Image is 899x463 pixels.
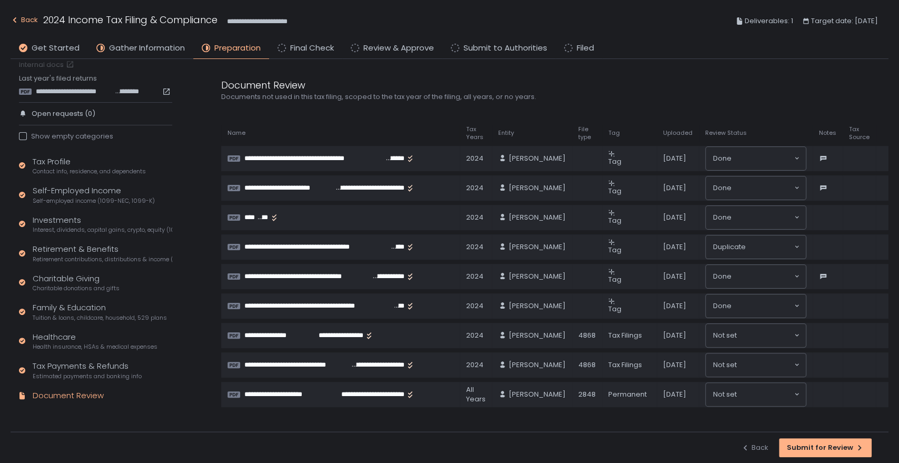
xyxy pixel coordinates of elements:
span: [PERSON_NAME] [509,360,566,370]
span: Name [228,129,245,137]
div: Search for option [706,324,806,347]
span: Not set [713,389,737,400]
input: Search for option [732,212,793,223]
span: Get Started [32,42,80,54]
span: File type [578,125,596,141]
span: Submit to Authorities [463,42,547,54]
div: Search for option [706,294,806,318]
div: Tax Payments & Refunds [33,360,142,380]
a: Internal docs [19,60,76,70]
span: [PERSON_NAME] [509,183,566,193]
span: [PERSON_NAME] [509,301,566,311]
span: Tag [608,245,621,255]
input: Search for option [737,360,793,370]
span: Open requests (0) [32,109,95,119]
span: Review & Approve [363,42,434,54]
span: Tax Source [849,125,870,141]
div: Search for option [706,383,806,406]
span: Interest, dividends, capital gains, crypto, equity (1099s, K-1s) [33,226,172,234]
span: Done [713,153,732,164]
div: Self-Employed Income [33,185,155,205]
button: Submit for Review [779,438,872,457]
input: Search for option [732,183,793,193]
div: Document Review [221,78,727,92]
span: [DATE] [663,242,686,252]
span: Not set [713,330,737,341]
span: Entity [498,129,514,137]
span: Tag [608,215,621,225]
div: Investments [33,214,172,234]
div: Charitable Giving [33,273,120,293]
span: Tag [608,129,620,137]
span: Charitable donations and gifts [33,284,120,292]
div: Search for option [706,206,806,229]
input: Search for option [732,153,793,164]
span: Uploaded [663,129,693,137]
div: Healthcare [33,331,157,351]
div: Back [741,443,768,452]
div: Search for option [706,176,806,200]
span: Target date: [DATE] [811,15,878,27]
span: Final Check [290,42,334,54]
input: Search for option [737,330,793,341]
span: Duplicate [713,242,746,252]
div: Search for option [706,235,806,259]
span: Tag [608,186,621,196]
span: [PERSON_NAME] [509,331,566,340]
span: Done [713,183,732,193]
span: [DATE] [663,183,686,193]
div: Tax Profile [33,156,146,176]
span: [DATE] [663,390,686,399]
span: Done [713,212,732,223]
span: [DATE] [663,301,686,311]
span: [PERSON_NAME] [509,272,566,281]
span: Not set [713,360,737,370]
div: Search for option [706,147,806,170]
span: Tax Years [466,125,486,141]
button: Back [741,438,768,457]
span: [PERSON_NAME] [509,154,566,163]
span: [DATE] [663,154,686,163]
span: Retirement contributions, distributions & income (1099-R, 5498) [33,255,172,263]
div: Search for option [706,265,806,288]
span: [PERSON_NAME] [509,213,566,222]
span: Gather Information [109,42,185,54]
span: Health insurance, HSAs & medical expenses [33,343,157,351]
div: Submit for Review [787,443,864,452]
span: Tag [608,304,621,314]
span: [DATE] [663,331,686,340]
input: Search for option [732,271,793,282]
span: Contact info, residence, and dependents [33,168,146,175]
span: [DATE] [663,360,686,370]
span: Done [713,271,732,282]
span: Self-employed income (1099-NEC, 1099-K) [33,197,155,205]
span: Review Status [705,129,747,137]
h1: 2024 Income Tax Filing & Compliance [43,13,218,27]
div: Back [11,14,38,26]
input: Search for option [746,242,793,252]
input: Search for option [737,389,793,400]
span: [DATE] [663,272,686,281]
div: Documents not used in this tax filing, scoped to the tax year of the filing, all years, or no years. [221,92,727,102]
span: [DATE] [663,213,686,222]
span: Notes [819,129,836,137]
span: [PERSON_NAME] [509,242,566,252]
div: Last year's filed returns [19,74,172,96]
span: Tag [608,156,621,166]
span: Filed [577,42,594,54]
input: Search for option [732,301,793,311]
div: Retirement & Benefits [33,243,172,263]
span: Estimated payments and banking info [33,372,142,380]
button: Back [11,13,38,30]
span: Tuition & loans, childcare, household, 529 plans [33,314,167,322]
span: Deliverables: 1 [745,15,793,27]
div: Family & Education [33,302,167,322]
span: [PERSON_NAME] [509,390,566,399]
div: Document Review [33,390,104,402]
span: Preparation [214,42,261,54]
div: Search for option [706,353,806,377]
span: Tag [608,274,621,284]
span: Done [713,301,732,311]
